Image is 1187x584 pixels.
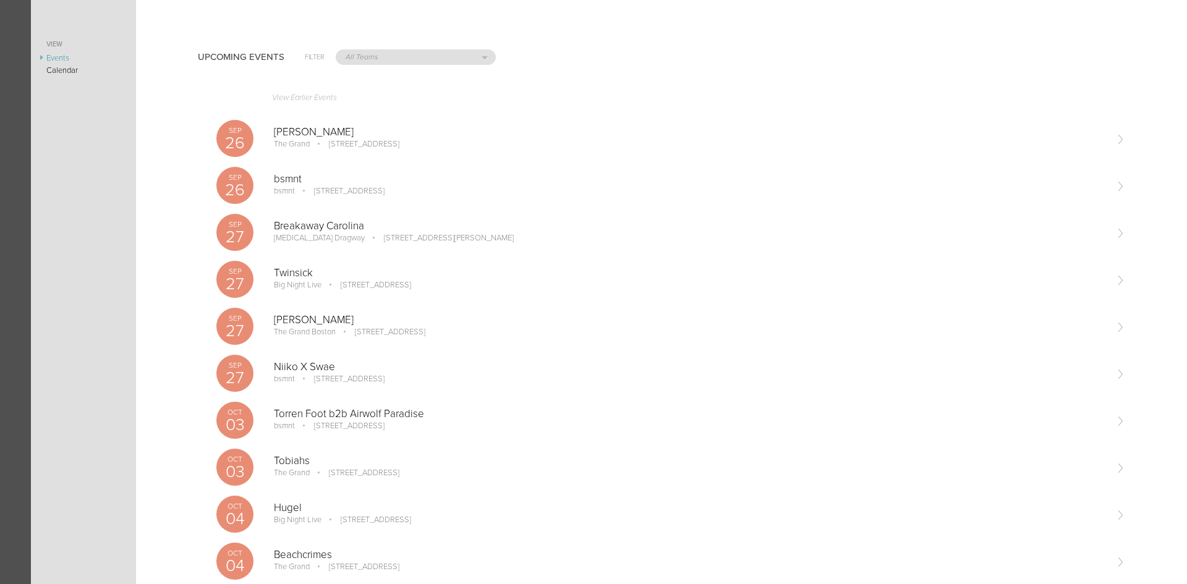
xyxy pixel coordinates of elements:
[216,510,253,527] p: 04
[216,370,253,386] p: 27
[274,515,321,525] p: Big Night Live
[216,135,253,151] p: 26
[31,52,136,64] a: Events
[274,374,295,384] p: bsmnt
[216,463,253,480] p: 03
[216,315,253,322] p: Sep
[323,515,411,525] p: [STREET_ADDRESS]
[367,233,514,243] p: [STREET_ADDRESS][PERSON_NAME]
[216,362,253,369] p: Sep
[216,268,253,275] p: Sep
[216,323,253,339] p: 27
[274,233,365,243] p: [MEDICAL_DATA] Dragway
[297,186,385,196] p: [STREET_ADDRESS]
[31,37,136,52] a: View
[216,502,253,510] p: Oct
[305,52,325,62] h6: Filter
[216,455,253,463] p: Oct
[312,139,399,149] p: [STREET_ADDRESS]
[297,374,385,384] p: [STREET_ADDRESS]
[31,64,136,77] a: Calendar
[274,421,295,431] p: bsmnt
[274,549,1105,561] p: Beachcrimes
[274,267,1105,279] p: Twinsick
[274,186,295,196] p: bsmnt
[274,280,321,290] p: Big Night Live
[274,220,1105,232] p: Breakaway Carolina
[312,562,399,572] p: [STREET_ADDRESS]
[216,127,253,134] p: Sep
[312,468,399,478] p: [STREET_ADDRESS]
[216,229,253,245] p: 27
[274,173,1105,185] p: bsmnt
[274,361,1105,373] p: Niiko X Swae
[216,221,253,228] p: Sep
[216,408,253,416] p: Oct
[274,468,310,478] p: The Grand
[216,549,253,557] p: Oct
[198,52,284,62] h4: Upcoming Events
[216,276,253,292] p: 27
[274,562,310,572] p: The Grand
[274,314,1105,326] p: [PERSON_NAME]
[216,182,253,198] p: 26
[297,421,385,431] p: [STREET_ADDRESS]
[216,87,1125,115] a: View Earlier Events
[216,557,253,574] p: 04
[274,126,1105,138] p: [PERSON_NAME]
[323,280,411,290] p: [STREET_ADDRESS]
[274,139,310,149] p: The Grand
[274,408,1105,420] p: Torren Foot b2b Airwolf Paradise
[338,327,425,337] p: [STREET_ADDRESS]
[274,455,1105,467] p: Tobiahs
[274,327,336,337] p: The Grand Boston
[274,502,1105,514] p: Hugel
[216,174,253,181] p: Sep
[216,417,253,433] p: 03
